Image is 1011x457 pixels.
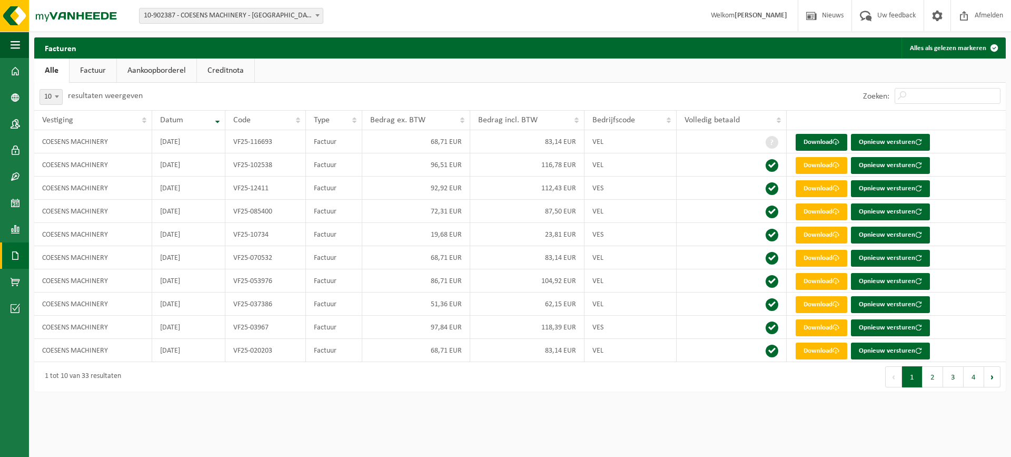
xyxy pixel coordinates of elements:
[584,200,677,223] td: VEL
[152,293,225,316] td: [DATE]
[225,153,306,177] td: VF25-102538
[584,177,677,200] td: VES
[851,203,930,220] button: Opnieuw versturen
[851,343,930,359] button: Opnieuw versturen
[885,366,902,387] button: Previous
[851,180,930,197] button: Opnieuw versturen
[470,223,584,246] td: 23,81 EUR
[902,366,923,387] button: 1
[735,12,787,20] strong: [PERSON_NAME]
[943,366,964,387] button: 3
[796,343,847,359] a: Download
[306,293,362,316] td: Factuur
[370,116,425,124] span: Bedrag ex. BTW
[306,200,362,223] td: Factuur
[362,200,470,223] td: 72,31 EUR
[362,339,470,362] td: 68,71 EUR
[851,227,930,244] button: Opnieuw versturen
[863,92,889,101] label: Zoeken:
[34,246,152,269] td: COESENS MACHINERY
[225,339,306,362] td: VF25-020203
[152,177,225,200] td: [DATE]
[152,246,225,269] td: [DATE]
[34,316,152,339] td: COESENS MACHINERY
[470,246,584,269] td: 83,14 EUR
[362,177,470,200] td: 92,92 EUR
[152,200,225,223] td: [DATE]
[39,89,63,105] span: 10
[470,153,584,177] td: 116,78 EUR
[964,366,984,387] button: 4
[796,203,847,220] a: Download
[70,59,116,83] a: Factuur
[197,59,254,83] a: Creditnota
[306,339,362,362] td: Factuur
[923,366,943,387] button: 2
[984,366,1000,387] button: Next
[796,227,847,244] a: Download
[233,116,251,124] span: Code
[34,153,152,177] td: COESENS MACHINERY
[796,250,847,267] a: Download
[225,269,306,293] td: VF25-053976
[796,273,847,290] a: Download
[225,177,306,200] td: VF25-12411
[40,90,62,104] span: 10
[901,37,1005,59] button: Alles als gelezen markeren
[306,246,362,269] td: Factuur
[306,153,362,177] td: Factuur
[152,223,225,246] td: [DATE]
[306,316,362,339] td: Factuur
[470,316,584,339] td: 118,39 EUR
[306,130,362,153] td: Factuur
[362,269,470,293] td: 86,71 EUR
[39,367,121,386] div: 1 tot 10 van 33 resultaten
[796,134,847,151] a: Download
[362,316,470,339] td: 97,84 EUR
[796,157,847,174] a: Download
[592,116,635,124] span: Bedrijfscode
[34,339,152,362] td: COESENS MACHINERY
[470,269,584,293] td: 104,92 EUR
[152,269,225,293] td: [DATE]
[34,130,152,153] td: COESENS MACHINERY
[34,293,152,316] td: COESENS MACHINERY
[584,246,677,269] td: VEL
[851,296,930,313] button: Opnieuw versturen
[796,319,847,336] a: Download
[851,134,930,151] button: Opnieuw versturen
[34,200,152,223] td: COESENS MACHINERY
[139,8,323,24] span: 10-902387 - COESENS MACHINERY - GERAARDSBERGEN
[34,269,152,293] td: COESENS MACHINERY
[796,296,847,313] a: Download
[34,223,152,246] td: COESENS MACHINERY
[117,59,196,83] a: Aankoopborderel
[68,92,143,100] label: resultaten weergeven
[478,116,538,124] span: Bedrag incl. BTW
[152,316,225,339] td: [DATE]
[225,293,306,316] td: VF25-037386
[362,223,470,246] td: 19,68 EUR
[470,200,584,223] td: 87,50 EUR
[851,157,930,174] button: Opnieuw versturen
[306,177,362,200] td: Factuur
[225,246,306,269] td: VF25-070532
[306,223,362,246] td: Factuur
[160,116,183,124] span: Datum
[306,269,362,293] td: Factuur
[140,8,323,23] span: 10-902387 - COESENS MACHINERY - GERAARDSBERGEN
[584,223,677,246] td: VES
[796,180,847,197] a: Download
[34,59,69,83] a: Alle
[362,293,470,316] td: 51,36 EUR
[470,130,584,153] td: 83,14 EUR
[34,37,87,58] h2: Facturen
[225,223,306,246] td: VF25-10734
[314,116,330,124] span: Type
[362,246,470,269] td: 68,71 EUR
[685,116,740,124] span: Volledig betaald
[584,269,677,293] td: VEL
[225,130,306,153] td: VF25-116693
[470,293,584,316] td: 62,15 EUR
[584,153,677,177] td: VEL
